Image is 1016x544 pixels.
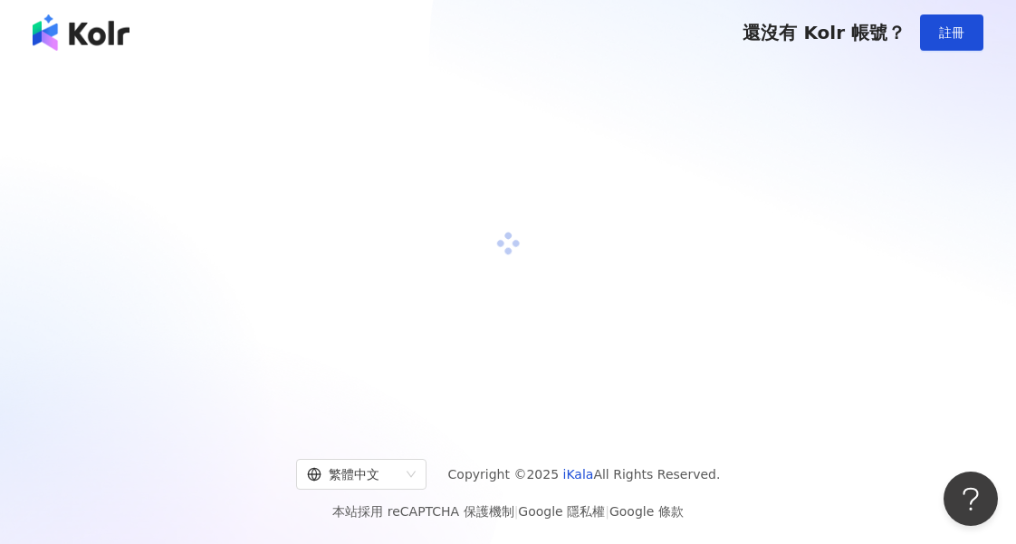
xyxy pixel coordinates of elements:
[939,25,964,40] span: 註冊
[514,504,519,519] span: |
[743,22,906,43] span: 還沒有 Kolr 帳號？
[944,472,998,526] iframe: Help Scout Beacon - Open
[307,460,399,489] div: 繁體中文
[332,501,683,522] span: 本站採用 reCAPTCHA 保護機制
[448,463,721,485] span: Copyright © 2025 All Rights Reserved.
[920,14,983,51] button: 註冊
[605,504,609,519] span: |
[609,504,684,519] a: Google 條款
[563,467,594,482] a: iKala
[33,14,129,51] img: logo
[518,504,605,519] a: Google 隱私權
